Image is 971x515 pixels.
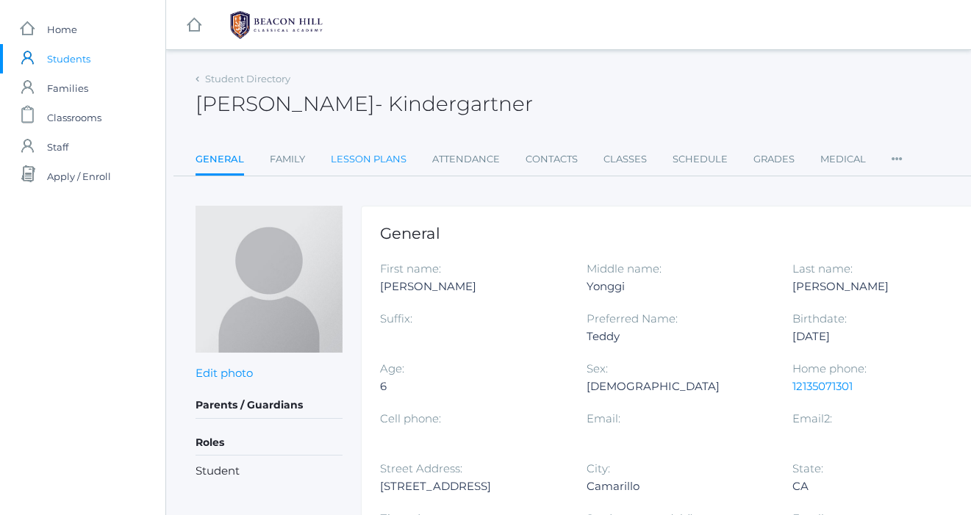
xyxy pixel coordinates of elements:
[196,463,343,480] li: Student
[603,145,647,174] a: Classes
[792,262,853,275] label: Last name:
[196,145,244,176] a: General
[380,378,565,395] div: 6
[205,73,290,84] a: Student Directory
[380,478,565,495] div: [STREET_ADDRESS]
[380,461,462,475] label: Street Address:
[196,366,253,380] a: Edit photo
[587,328,771,345] div: Teddy
[587,461,610,475] label: City:
[792,379,853,393] a: 12135071301
[792,361,867,375] label: Home phone:
[380,311,412,325] label: Suffix:
[587,311,678,325] label: Preferred Name:
[587,378,771,395] div: [DEMOGRAPHIC_DATA]
[47,44,90,73] span: Students
[196,93,533,115] h2: [PERSON_NAME]
[587,361,608,375] label: Sex:
[380,361,404,375] label: Age:
[221,7,332,43] img: 1_BHCALogos-05.png
[47,132,68,162] span: Staff
[331,145,406,174] a: Lesson Plans
[753,145,795,174] a: Grades
[526,145,578,174] a: Contacts
[47,73,88,103] span: Families
[380,278,565,295] div: [PERSON_NAME]
[380,262,441,275] label: First name:
[47,15,77,44] span: Home
[587,262,662,275] label: Middle name:
[47,103,101,132] span: Classrooms
[375,91,533,116] span: - Kindergartner
[196,393,343,418] h5: Parents / Guardians
[792,411,832,425] label: Email2:
[380,411,441,425] label: Cell phone:
[432,145,500,174] a: Attendance
[196,206,343,353] img: Teddy Dahlstrom
[587,411,620,425] label: Email:
[792,461,823,475] label: State:
[587,478,771,495] div: Camarillo
[196,431,343,455] h5: Roles
[270,145,305,174] a: Family
[820,145,866,174] a: Medical
[792,311,847,325] label: Birthdate:
[47,162,111,191] span: Apply / Enroll
[673,145,728,174] a: Schedule
[587,278,771,295] div: Yonggi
